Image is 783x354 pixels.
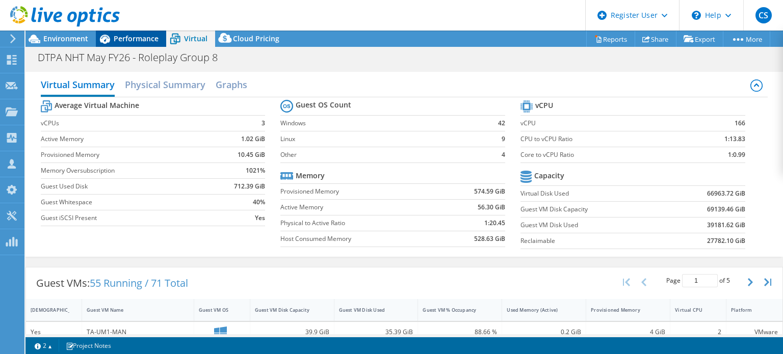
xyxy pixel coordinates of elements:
label: Guest iSCSI Present [41,213,212,223]
div: Provisioned Memory [591,307,653,313]
b: Average Virtual Machine [55,100,139,111]
label: Linux [280,134,484,144]
label: CPU to vCPU Ratio [520,134,686,144]
a: Reports [586,31,635,47]
b: 4 [502,150,505,160]
b: 1:20.45 [484,218,505,228]
div: 0.2 GiB [507,326,581,338]
h2: Physical Summary [125,74,205,95]
div: TA-UM1-MAN [87,326,189,338]
div: Guest VM Name [87,307,177,313]
b: 3 [262,118,265,128]
label: Host Consumed Memory [280,234,440,244]
div: 2 [675,326,721,338]
b: 1:0.99 [728,150,745,160]
a: Project Notes [59,339,118,352]
label: Core to vCPU Ratio [520,150,686,160]
b: 40% [253,197,265,207]
label: Provisioned Memory [280,186,440,197]
span: Page of [666,274,730,287]
label: Windows [280,118,484,128]
div: [DEMOGRAPHIC_DATA] [31,307,65,313]
b: 528.63 GiB [474,234,505,244]
b: 42 [498,118,505,128]
div: Yes [31,326,77,338]
div: Guest VM % Occupancy [423,307,485,313]
b: Guest OS Count [296,100,351,110]
span: Performance [114,34,159,43]
label: Physical to Active Ratio [280,218,440,228]
div: Virtual CPU [675,307,709,313]
div: Guest VMs: [26,267,198,299]
b: Capacity [534,171,564,181]
div: 88.66 % [423,326,497,338]
a: Export [676,31,723,47]
label: Provisioned Memory [41,150,212,160]
label: Guest Used Disk [41,181,212,192]
div: Guest VM Disk Capacity [255,307,317,313]
b: 10.45 GiB [238,150,265,160]
b: 712.39 GiB [234,181,265,192]
label: Memory Oversubscription [41,166,212,176]
span: Cloud Pricing [233,34,279,43]
label: Other [280,150,484,160]
div: Guest VM Disk Used [339,307,401,313]
b: Yes [255,213,265,223]
span: 5 [726,276,730,285]
a: 2 [28,339,59,352]
h1: DTPA NHT May FY26 - Roleplay Group 8 [33,52,233,63]
b: 56.30 GiB [478,202,505,212]
b: 39181.62 GiB [707,220,745,230]
b: vCPU [535,100,553,111]
div: 39.9 GiB [255,326,329,338]
div: VMware [731,326,778,338]
span: CS [755,7,772,23]
label: Guest VM Disk Used [520,220,667,230]
input: jump to page [682,274,718,287]
label: Guest VM Disk Capacity [520,204,667,214]
label: Virtual Disk Used [520,188,667,199]
b: 1021% [246,166,265,176]
h2: Virtual Summary [41,74,115,97]
a: More [723,31,770,47]
div: Guest VM OS [199,307,233,313]
b: 574.59 GiB [474,186,505,197]
div: Platform [731,307,766,313]
b: 66963.72 GiB [707,188,745,199]
label: Active Memory [280,202,440,212]
b: 9 [502,134,505,144]
b: Memory [296,171,325,181]
span: 55 Running / 71 Total [90,276,188,290]
b: 166 [735,118,745,128]
svg: \n [692,11,701,20]
label: Guest Whitespace [41,197,212,207]
label: Reclaimable [520,236,667,246]
b: 1:13.83 [724,134,745,144]
b: 27782.10 GiB [707,236,745,246]
span: Virtual [184,34,207,43]
div: 35.39 GiB [339,326,413,338]
div: Used Memory (Active) [507,307,569,313]
b: 1.02 GiB [241,134,265,144]
b: 69139.46 GiB [707,204,745,214]
span: Environment [43,34,88,43]
a: Share [635,31,676,47]
label: vCPUs [41,118,212,128]
label: Active Memory [41,134,212,144]
h2: Graphs [216,74,247,95]
div: 4 GiB [591,326,665,338]
label: vCPU [520,118,686,128]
